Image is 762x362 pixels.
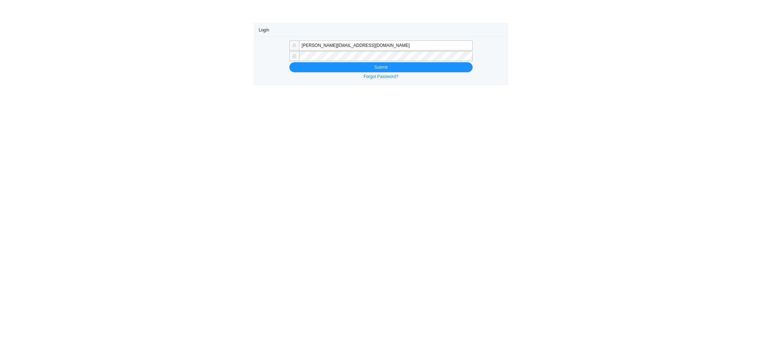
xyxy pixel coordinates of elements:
[299,40,473,50] input: Email
[374,64,388,71] span: Submit
[292,43,297,48] span: user
[259,23,503,36] div: Login
[289,62,473,72] button: Submit
[364,74,398,79] a: Forgot Password?
[292,54,297,58] span: lock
